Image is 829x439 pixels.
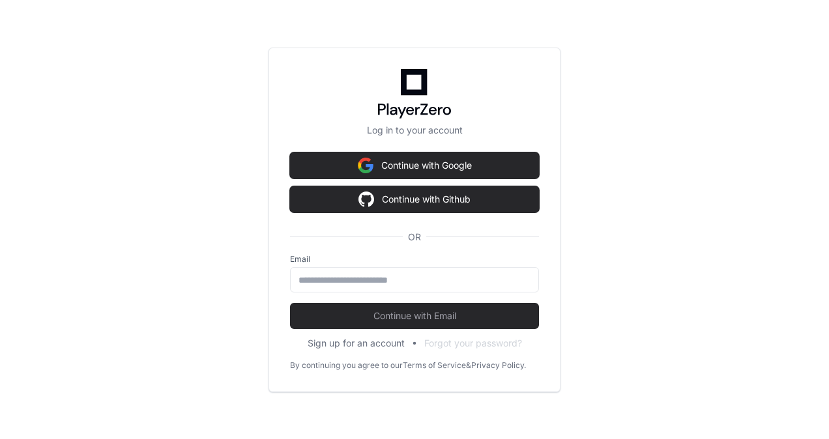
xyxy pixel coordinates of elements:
[290,186,539,212] button: Continue with Github
[290,303,539,329] button: Continue with Email
[290,360,403,371] div: By continuing you agree to our
[403,231,426,244] span: OR
[290,309,539,322] span: Continue with Email
[466,360,471,371] div: &
[358,152,373,178] img: Sign in with google
[403,360,466,371] a: Terms of Service
[308,337,405,350] button: Sign up for an account
[358,186,374,212] img: Sign in with google
[290,152,539,178] button: Continue with Google
[290,124,539,137] p: Log in to your account
[290,254,539,264] label: Email
[471,360,526,371] a: Privacy Policy.
[424,337,522,350] button: Forgot your password?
